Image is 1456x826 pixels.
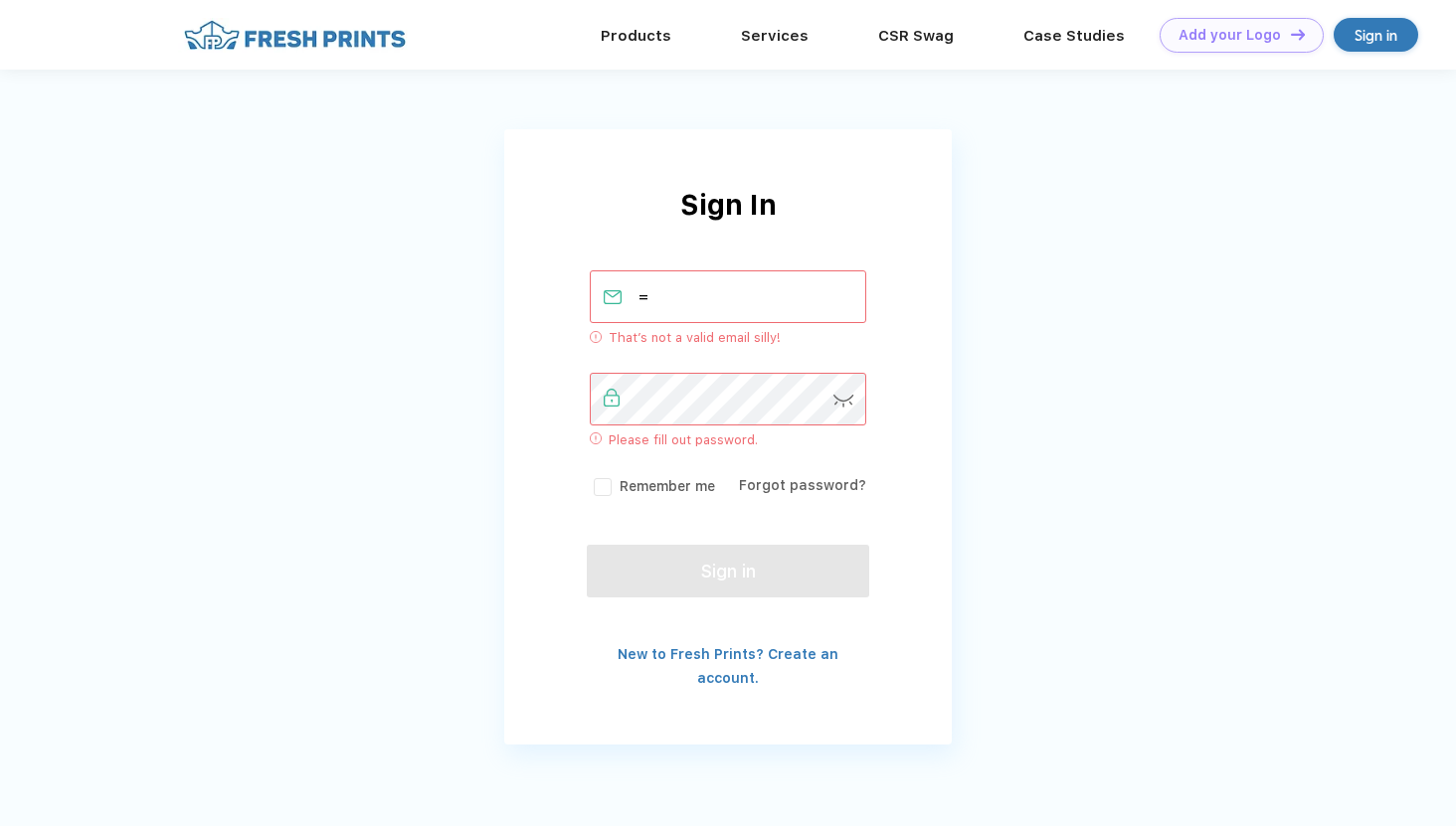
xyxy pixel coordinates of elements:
a: Products [601,27,671,45]
a: New to Fresh Prints? Create an account. [618,646,838,686]
img: fo%20logo%202.webp [178,18,412,53]
img: DT [1291,29,1305,40]
img: password-icon.svg [833,395,854,408]
button: Sign in [587,545,869,597]
a: Forgot password? [739,477,866,493]
div: Sign In [504,184,952,270]
a: Sign in [1334,18,1418,52]
img: error_icon_desktop.svg [590,331,602,343]
span: That’s not a valid email silly! [609,328,781,348]
img: error_icon_desktop.svg [590,432,602,444]
img: password_active.svg [604,389,620,407]
input: Email [590,270,867,323]
div: Sign in [1355,24,1397,47]
label: Remember me [590,476,715,497]
div: Add your Logo [1179,27,1281,44]
span: Please fill out password. [609,430,758,450]
img: email_active.svg [604,290,622,304]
